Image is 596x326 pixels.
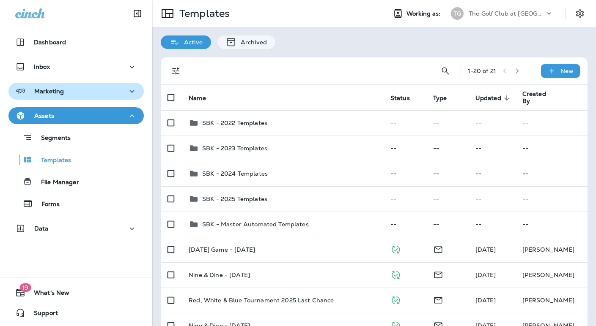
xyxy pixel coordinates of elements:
button: Marketing [8,83,144,100]
span: Email [433,270,443,278]
p: SBK - Master Automated Templates [202,221,308,228]
td: -- [384,161,426,186]
p: Templates [176,7,230,20]
span: Published [390,270,401,278]
button: Settings [572,6,588,21]
p: SBK - 2025 Templates [202,196,267,202]
span: Rachael Owen [475,271,496,279]
span: Published [390,245,401,253]
p: Marketing [34,88,64,95]
button: File Manager [8,173,144,190]
span: Status [390,95,410,102]
span: Published [390,296,401,303]
p: File Manager [33,179,79,187]
p: Data [34,225,49,232]
span: Created By [522,90,552,105]
span: 19 [19,283,31,292]
td: -- [384,186,426,212]
td: -- [516,161,588,186]
td: -- [384,110,426,136]
div: 1 - 20 of 21 [468,68,496,74]
p: New [560,68,574,74]
p: Archived [236,39,267,46]
p: Red, White & Blue Tournament 2025 Last Chance [189,297,334,304]
td: [PERSON_NAME] [516,262,588,288]
p: Dashboard [34,39,66,46]
span: Updated [475,95,501,102]
span: Name [189,95,206,102]
td: -- [426,161,469,186]
p: Active [180,39,203,46]
button: Filters [168,62,184,79]
td: -- [384,212,426,237]
td: -- [516,212,588,237]
td: -- [516,110,588,136]
td: -- [426,136,469,161]
button: Support [8,304,144,321]
span: Support [25,310,58,320]
p: Inbox [34,63,50,70]
button: Forms [8,195,144,212]
p: SBK - 2023 Templates [202,145,267,152]
span: Created By [522,90,563,105]
td: -- [469,212,516,237]
p: Segments [33,134,71,143]
button: Templates [8,151,144,168]
p: Assets [34,112,54,119]
td: -- [469,136,516,161]
span: Working as: [406,10,442,17]
td: -- [426,110,469,136]
button: Dashboard [8,34,144,51]
button: Data [8,220,144,237]
td: -- [426,212,469,237]
p: SBK - 2024 Templates [202,170,268,177]
button: Segments [8,128,144,147]
div: TG [451,7,464,20]
span: Updated [475,94,512,102]
td: -- [384,136,426,161]
button: Assets [8,107,144,124]
p: SBK - 2022 Templates [202,120,267,126]
span: Email [433,245,443,253]
span: What's New [25,289,69,299]
button: Search Templates [437,62,454,79]
span: Email [433,296,443,303]
td: -- [469,110,516,136]
span: Rachael Owen [475,296,496,304]
p: Forms [33,201,60,209]
p: Templates [33,157,71,165]
p: Nine & Dine - [DATE] [189,272,250,278]
td: [PERSON_NAME] [516,288,588,313]
span: Rachael Owen [475,246,496,253]
button: Collapse Sidebar [126,5,149,22]
button: 19What's New [8,284,144,301]
button: Inbox [8,58,144,75]
span: Name [189,94,217,102]
td: -- [469,161,516,186]
td: [PERSON_NAME] [516,237,588,262]
td: -- [469,186,516,212]
p: The Golf Club at [GEOGRAPHIC_DATA] [469,10,545,17]
td: -- [516,136,588,161]
span: Type [433,94,458,102]
span: Status [390,94,421,102]
p: [DATE] Game - [DATE] [189,246,255,253]
td: -- [516,186,588,212]
td: -- [426,186,469,212]
span: Type [433,95,447,102]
